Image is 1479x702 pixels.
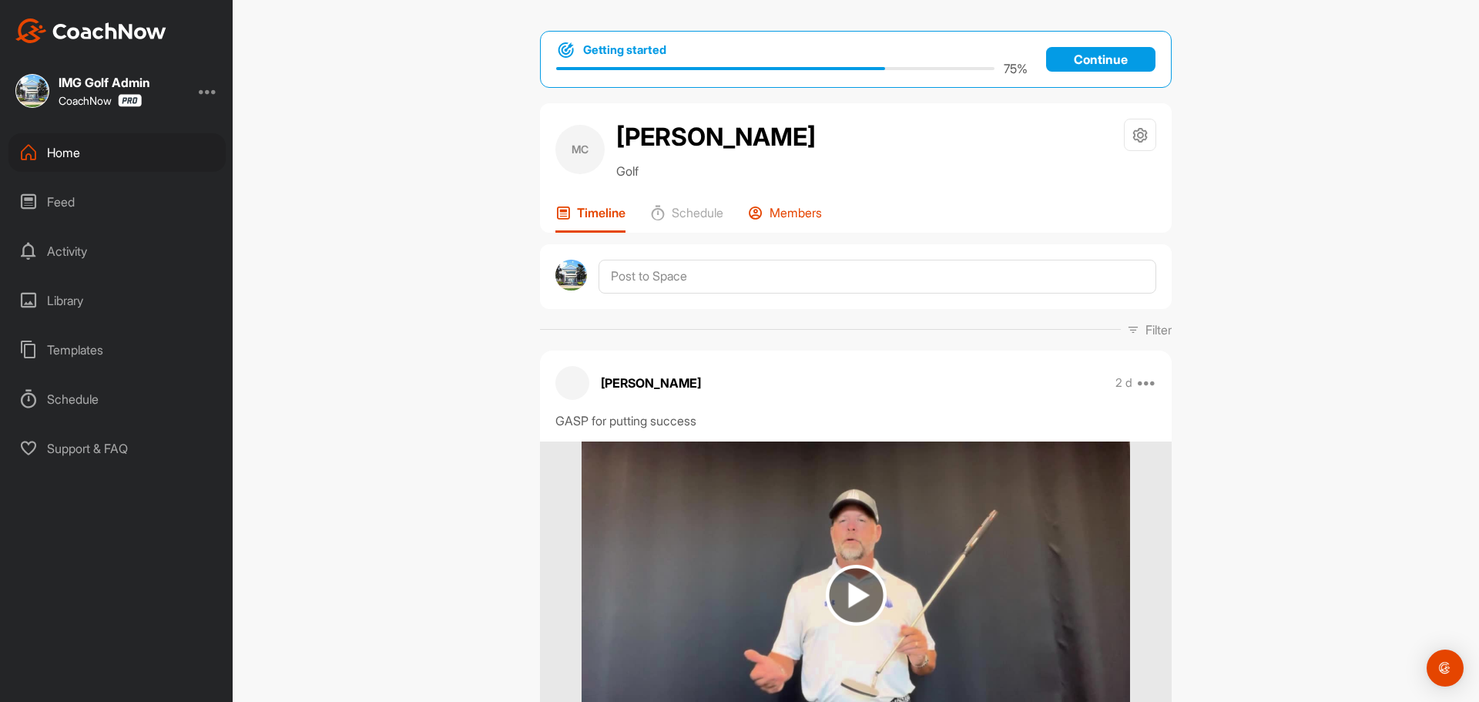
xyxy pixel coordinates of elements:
p: Schedule [672,205,723,220]
div: GASP for putting success [555,411,1156,430]
p: Filter [1145,321,1172,339]
div: Support & FAQ [8,429,226,468]
div: CoachNow [59,94,142,107]
p: 2 d [1115,375,1132,391]
h1: Getting started [583,42,666,59]
p: Golf [616,162,816,180]
h2: [PERSON_NAME] [616,119,816,156]
div: MC [555,125,605,174]
div: Feed [8,183,226,221]
img: CoachNow Pro [118,94,142,107]
p: Members [770,205,822,220]
div: IMG Golf Admin [59,76,150,89]
p: Timeline [577,205,625,220]
img: play [826,565,887,626]
div: Templates [8,331,226,369]
a: Continue [1046,47,1155,72]
p: [PERSON_NAME] [601,374,701,392]
img: avatar [555,260,587,291]
div: Open Intercom Messenger [1427,650,1464,687]
img: square_e24ab7e1e8666c6ba6e3f1b6a9a0c7eb.jpg [15,74,49,108]
div: Home [8,133,226,172]
img: CoachNow [15,18,166,43]
img: bullseye [556,41,575,59]
p: 75 % [1004,59,1028,78]
div: Library [8,281,226,320]
div: Activity [8,232,226,270]
div: Schedule [8,380,226,418]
